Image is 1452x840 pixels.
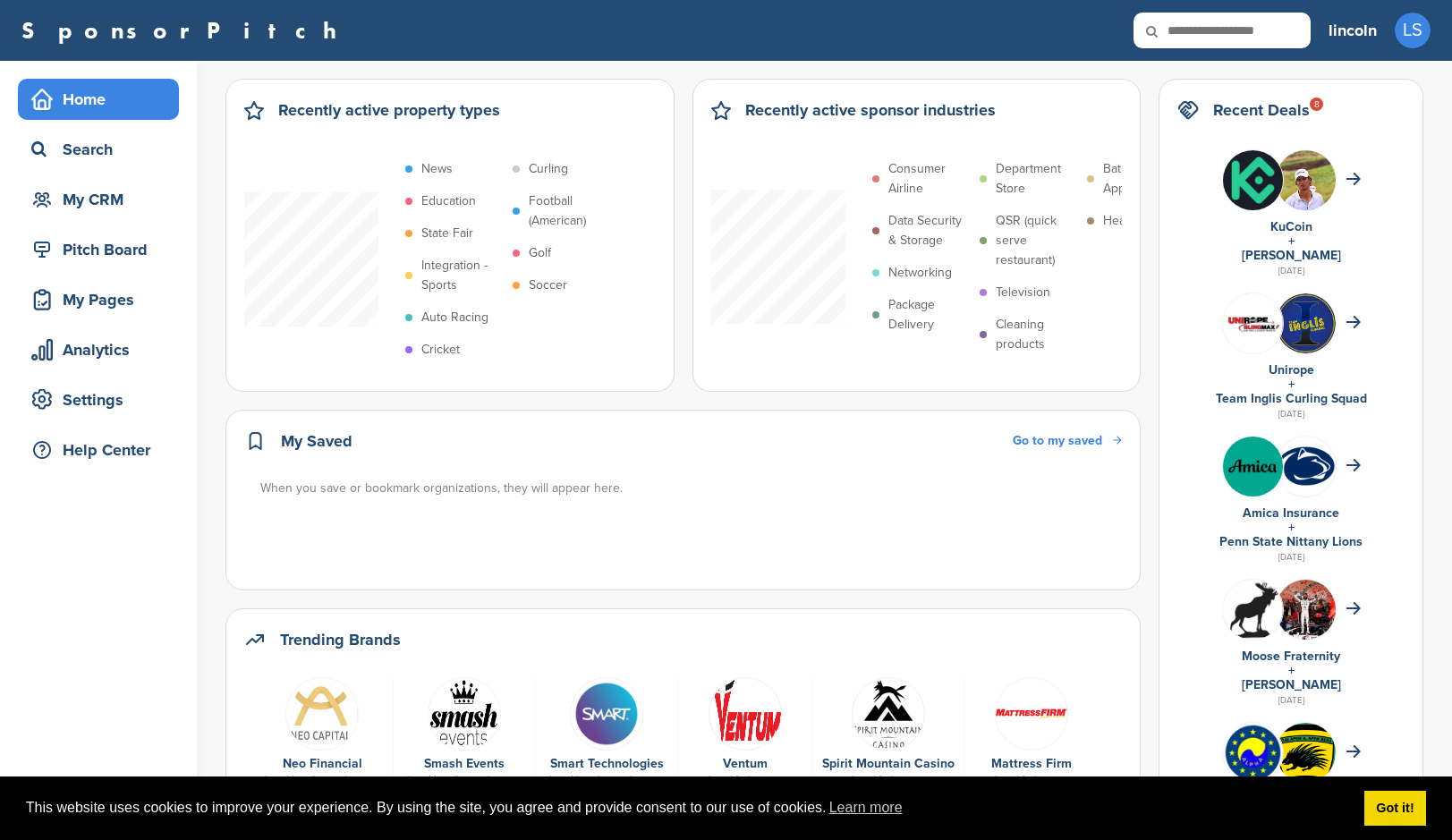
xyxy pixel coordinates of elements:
div: viewed less than a minute ago [260,775,384,784]
p: News [421,159,453,179]
a: Smash Events [424,756,505,771]
div: Search [27,133,179,165]
img: Phzb2w6l 400x400 [1223,723,1283,783]
p: Data Security & Storage [888,211,971,250]
img: Open uri20141112 64162 1m4tozd?1415806781 [1276,150,1336,234]
h2: Recent Deals [1213,98,1310,123]
h2: Recently active sponsor industries [745,98,996,123]
div: [DATE] [1177,406,1405,422]
p: Health [1103,211,1139,231]
a: + [1288,520,1295,535]
img: 308633180 592082202703760 345377490651361792 n [1223,293,1283,353]
p: Soccer [529,276,567,295]
p: Department Store [996,159,1078,199]
img: Hjwwegho 400x400 [1223,580,1283,640]
a: KuCoin [1270,219,1312,234]
a: Ventum [723,756,768,771]
a: Cvqzqchk 400x400 [545,677,668,749]
img: Trgrqf8g 400x400 [1223,437,1283,496]
a: lincoln [1329,11,1377,50]
div: When you save or bookmark organizations, they will appear here. [260,479,1124,498]
p: Auto Racing [421,308,488,327]
img: jmj71fb 400x400 [1223,150,1283,210]
a: My Pages [18,279,179,320]
div: viewed less than a minute ago [403,775,526,784]
p: Bathroom Appliances [1103,159,1185,199]
span: LS [1395,13,1431,48]
div: [DATE] [1177,549,1405,565]
a: + [1288,233,1295,249]
img: Screen shot 2017 03 20 at 8.53.47 am [285,677,359,751]
img: Open uri20141112 64162 1p6hhgm?1415811497 [1276,723,1336,794]
a: dismiss cookie message [1364,791,1426,827]
div: [DATE] [1177,263,1405,279]
a: [PERSON_NAME] [1242,677,1341,692]
a: My CRM [18,179,179,220]
div: Home [27,83,179,115]
p: Networking [888,263,952,283]
p: QSR (quick serve restaurant) [996,211,1078,270]
img: Cvqzqchk 400x400 [570,677,643,751]
a: + [1288,663,1295,678]
div: Help Center [27,434,179,466]
p: Integration - Sports [421,256,504,295]
p: Golf [529,243,551,263]
div: Settings [27,384,179,416]
a: Data [822,677,955,749]
div: viewed 1 minute ago [822,775,955,784]
a: Moose Fraternity [1242,649,1340,664]
a: Go to my saved [1013,431,1122,451]
p: State Fair [421,224,473,243]
h2: Trending Brands [280,627,401,652]
h2: My Saved [281,428,352,454]
img: 3bs1dc4c 400x400 [1276,580,1336,640]
a: Smart Technologies [550,756,664,771]
img: Data [428,677,501,751]
p: Cricket [421,340,460,360]
span: This website uses cookies to improve your experience. By using the site, you agree and provide co... [26,794,1350,821]
a: Analytics [18,329,179,370]
img: Iga3kywp 400x400 [1276,293,1336,353]
p: Education [421,191,476,211]
div: My CRM [27,183,179,216]
a: Data [973,677,1090,749]
iframe: Button to launch messaging window [1380,768,1438,826]
a: learn more about cookies [827,794,905,821]
h2: Recently active property types [278,98,500,123]
a: Amica Insurance [1243,505,1339,521]
p: Television [996,283,1050,302]
div: My Pages [27,284,179,316]
span: Go to my saved [1013,433,1102,448]
div: Pitch Board [27,233,179,266]
a: Help Center [18,429,179,471]
a: Spirit Mountain Casino [822,756,955,771]
div: [DATE] [1177,692,1405,708]
a: [PERSON_NAME] [1242,248,1341,263]
a: Pitch Board [18,229,179,270]
a: Penn State Nittany Lions [1219,534,1363,549]
a: Unirope [1269,362,1314,378]
div: viewed less than a minute ago [545,775,668,784]
a: Settings [18,379,179,420]
a: Search [18,129,179,170]
a: Neo Financial [283,756,362,771]
img: Ventum logo [709,677,782,751]
img: Data [852,677,925,751]
h3: lincoln [1329,18,1377,43]
p: Consumer Airline [888,159,971,199]
div: 8 [1310,98,1323,111]
a: Ventum logo [687,677,803,749]
div: Analytics [27,334,179,366]
a: Mattress Firm [991,756,1072,771]
p: Package Delivery [888,295,971,335]
a: Home [18,79,179,120]
p: Curling [529,159,568,179]
a: + [1288,377,1295,392]
img: Data [995,677,1068,751]
p: Cleaning products [996,315,1078,354]
p: Football (American) [529,191,611,231]
img: 170px penn state nittany lions logo.svg [1276,445,1336,488]
a: SponsorPitch [21,19,348,42]
div: viewed 1 minute ago [973,775,1090,784]
div: viewed 1 minute ago [687,775,803,784]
